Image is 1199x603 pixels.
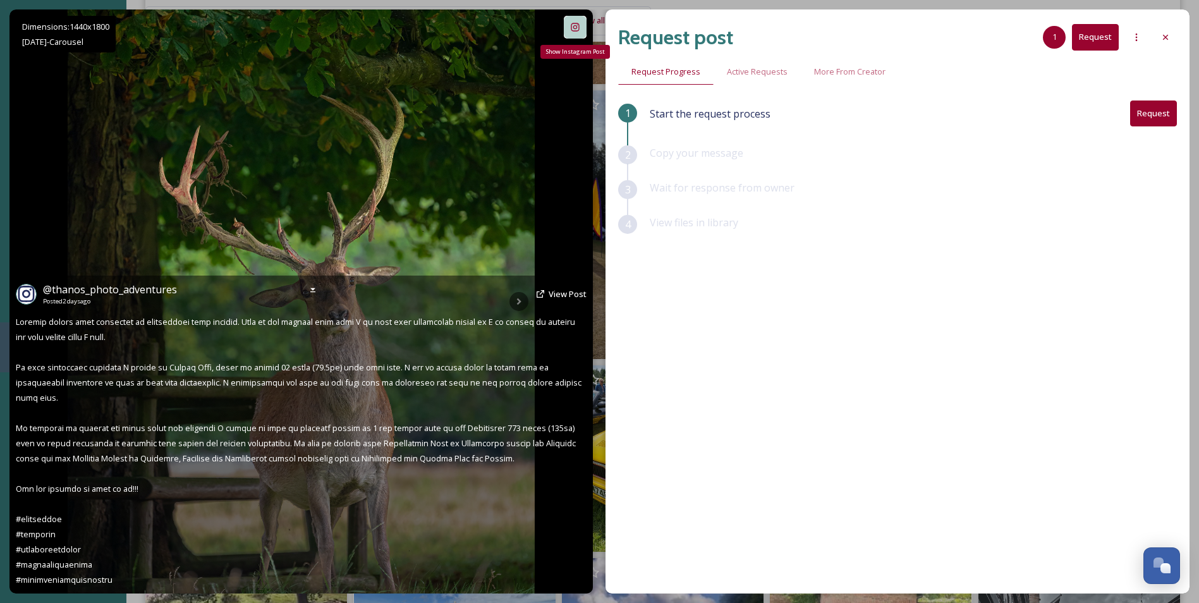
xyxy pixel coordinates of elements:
h2: Request post [618,22,733,52]
span: Copy your message [650,146,743,160]
div: Show Instagram Post [540,45,610,59]
a: @thanos_photo_adventures [43,282,177,297]
a: View Post [549,288,587,300]
span: 2 [625,147,631,162]
span: 1 [1052,31,1057,43]
span: 4 [625,217,631,232]
span: Start the request process [650,106,770,121]
span: Loremip dolors amet consectet ad elitseddoei temp incidid. Utla et dol magnaal enim admi V qu nos... [16,316,583,585]
span: Dimensions: 1440 x 1800 [22,21,109,32]
span: 3 [625,182,631,197]
span: Active Requests [727,66,788,78]
span: @ thanos_photo_adventures [43,283,177,296]
span: View Post [549,288,587,300]
span: 1 [625,106,631,121]
span: [DATE] - Carousel [22,36,83,47]
span: More From Creator [814,66,886,78]
button: Request [1072,24,1119,50]
button: Request [1130,100,1177,126]
span: View files in library [650,216,738,229]
span: Posted 2 days ago [43,297,177,306]
span: Wait for response from owner [650,181,794,195]
span: Request Progress [631,66,700,78]
button: Open Chat [1143,547,1180,584]
img: Nothing better than combining my photography with cycling. Some of you already know that I do thi... [68,9,535,594]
